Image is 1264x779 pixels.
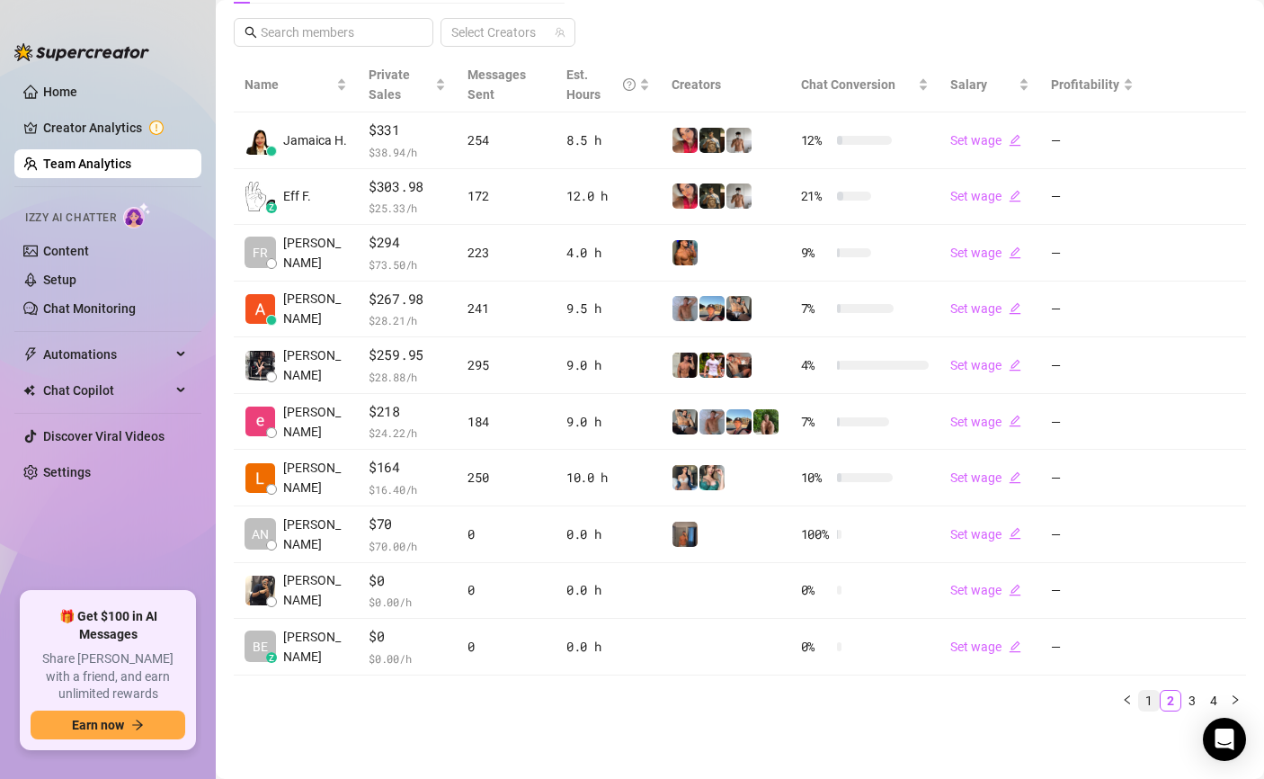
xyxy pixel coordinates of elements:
[131,719,144,731] span: arrow-right
[23,384,35,397] img: Chat Copilot
[1203,690,1224,712] li: 4
[245,351,275,381] img: Arianna Aguilar
[661,58,790,112] th: Creators
[283,345,347,385] span: [PERSON_NAME]
[623,65,636,104] span: question-circle
[283,233,347,273] span: [PERSON_NAME]
[369,626,446,648] span: $0
[1204,691,1224,711] a: 4
[43,113,187,142] a: Creator Analytics exclamation-circle
[1009,302,1021,315] span: edit
[369,570,446,592] span: $0
[566,580,650,600] div: 0.0 h
[369,480,446,498] span: $ 16.40 /h
[753,409,779,434] img: Nathaniel
[1203,718,1246,761] div: Open Intercom Messenger
[672,240,698,265] img: JG
[1117,690,1138,712] li: Previous Page
[1009,359,1021,372] span: edit
[253,637,268,657] span: BE
[699,465,725,490] img: Zaddy
[566,355,650,375] div: 9.0 h
[1040,619,1144,676] td: —
[950,246,1021,260] a: Set wageedit
[1117,690,1138,712] button: left
[672,128,698,153] img: Vanessa
[43,301,136,316] a: Chat Monitoring
[245,75,333,94] span: Name
[369,424,446,442] span: $ 24.22 /h
[283,515,347,554] span: [PERSON_NAME]
[726,296,752,321] img: George
[699,409,725,434] img: Joey
[467,412,545,432] div: 184
[23,347,38,362] span: thunderbolt
[950,301,1021,316] a: Set wageedit
[1040,337,1144,394] td: —
[801,243,830,263] span: 9 %
[467,299,545,318] div: 241
[1009,471,1021,484] span: edit
[1040,282,1144,338] td: —
[369,401,446,423] span: $218
[369,199,446,217] span: $ 25.33 /h
[467,580,545,600] div: 0
[1122,694,1133,705] span: left
[467,67,526,102] span: Messages Sent
[1040,394,1144,451] td: —
[672,353,698,378] img: Zach
[726,409,752,434] img: Zach
[31,711,185,739] button: Earn nowarrow-right
[801,637,830,657] span: 0 %
[699,184,725,209] img: Tony
[1230,694,1241,705] span: right
[1160,690,1181,712] li: 2
[467,130,545,150] div: 254
[950,470,1021,485] a: Set wageedit
[43,157,131,171] a: Team Analytics
[1138,690,1160,712] li: 1
[283,402,347,442] span: [PERSON_NAME]
[369,649,446,667] span: $ 0.00 /h
[253,243,268,263] span: FR
[369,289,446,310] span: $267.98
[699,353,725,378] img: Hector
[801,77,895,92] span: Chat Conversion
[1182,691,1202,711] a: 3
[252,524,269,544] span: AN
[950,415,1021,429] a: Set wageedit
[1040,506,1144,563] td: —
[369,176,446,198] span: $303.98
[801,355,830,375] span: 4 %
[555,27,565,38] span: team
[801,186,830,206] span: 21 %
[467,243,545,263] div: 223
[43,85,77,99] a: Home
[726,184,752,209] img: aussieboy_j
[369,457,446,479] span: $164
[950,133,1021,148] a: Set wageedit
[950,583,1021,597] a: Set wageedit
[72,718,124,732] span: Earn now
[369,120,446,141] span: $331
[43,244,89,258] a: Content
[283,570,347,610] span: [PERSON_NAME]
[726,128,752,153] img: aussieboy_j
[950,77,987,92] span: Salary
[1181,690,1203,712] li: 3
[801,412,830,432] span: 7 %
[245,125,275,155] img: Jamaica Hurtado
[369,255,446,273] span: $ 73.50 /h
[369,67,410,102] span: Private Sales
[672,522,698,547] img: Wayne
[467,637,545,657] div: 0
[1161,691,1180,711] a: 2
[672,409,698,434] img: George
[1009,134,1021,147] span: edit
[245,407,275,436] img: Enrique S.
[245,294,275,324] img: Adrian Custodio
[369,345,446,366] span: $259.95
[31,650,185,703] span: Share [PERSON_NAME] with a friend, and earn unlimited rewards
[566,243,650,263] div: 4.0 h
[369,368,446,386] span: $ 28.88 /h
